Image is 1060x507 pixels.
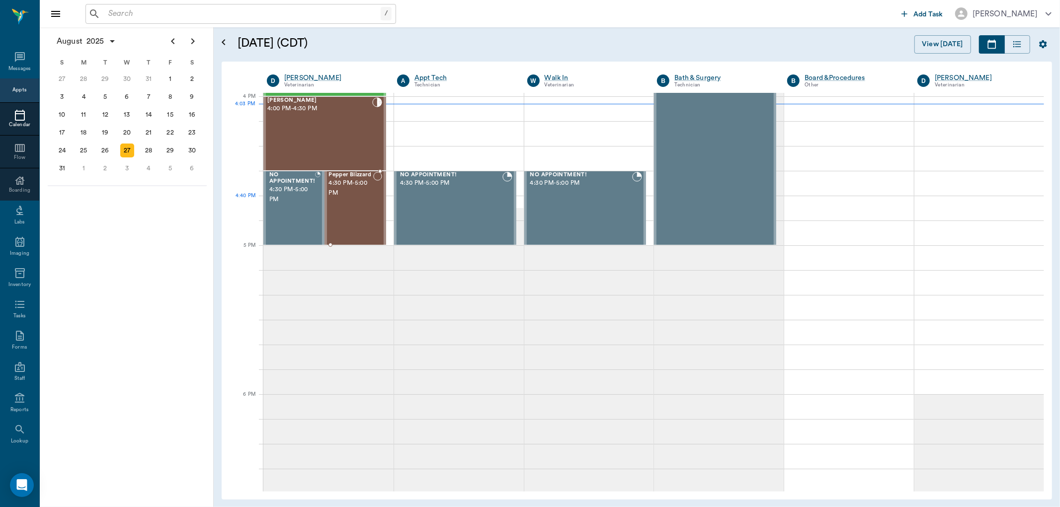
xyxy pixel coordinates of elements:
div: Sunday, August 10, 2025 [55,108,69,122]
div: Wednesday, September 3, 2025 [120,161,134,175]
input: Search [104,7,381,21]
span: 4:30 PM - 5:00 PM [400,178,502,188]
div: Tuesday, July 29, 2025 [98,72,112,86]
div: Wednesday, August 13, 2025 [120,108,134,122]
div: Thursday, September 4, 2025 [142,161,156,175]
div: Monday, August 18, 2025 [77,126,90,140]
span: NO APPOINTMENT! [269,172,315,185]
div: Sunday, August 31, 2025 [55,161,69,175]
div: Friday, September 5, 2025 [163,161,177,175]
button: Next page [183,31,203,51]
div: W [527,74,540,87]
div: Technician [674,81,772,89]
div: W [116,55,138,70]
a: Appt Tech [414,73,512,83]
div: Veterinarian [545,81,643,89]
h5: [DATE] (CDT) [238,35,498,51]
a: Walk In [545,73,643,83]
div: Saturday, September 6, 2025 [185,161,199,175]
div: Today, Wednesday, August 27, 2025 [120,144,134,157]
div: Open Intercom Messenger [10,473,34,497]
div: Sunday, August 24, 2025 [55,144,69,157]
div: Friday, August 29, 2025 [163,144,177,157]
span: Pepper Blizzard [328,172,373,178]
div: S [181,55,203,70]
span: 4:30 PM - 5:00 PM [328,178,373,198]
div: Veterinarian [284,81,382,89]
div: CHECKED_IN, 4:00 PM - 4:30 PM [263,96,386,171]
span: 4:30 PM - 5:00 PM [530,178,633,188]
span: [PERSON_NAME] [267,97,372,104]
div: Inventory [8,281,31,289]
div: Staff [14,375,25,382]
div: / [381,7,392,20]
div: Saturday, August 9, 2025 [185,90,199,104]
div: Wednesday, August 20, 2025 [120,126,134,140]
a: [PERSON_NAME] [935,73,1033,83]
div: 6 PM [230,389,255,414]
button: [PERSON_NAME] [947,4,1060,23]
div: B [657,74,669,87]
div: Friday, August 15, 2025 [163,108,177,122]
div: Wednesday, August 6, 2025 [120,90,134,104]
span: 4:30 PM - 5:00 PM [269,185,315,205]
div: A [397,74,409,87]
span: NO APPOINTMENT! [400,172,502,178]
div: Monday, August 25, 2025 [77,144,90,157]
div: Reports [10,406,29,414]
div: D [267,74,279,87]
div: Tuesday, August 12, 2025 [98,108,112,122]
div: Thursday, August 21, 2025 [142,126,156,140]
div: S [51,55,73,70]
div: Tuesday, August 5, 2025 [98,90,112,104]
button: August2025 [52,31,121,51]
div: Friday, August 1, 2025 [163,72,177,86]
div: Monday, August 11, 2025 [77,108,90,122]
div: Tuesday, August 19, 2025 [98,126,112,140]
div: Imaging [10,250,29,257]
button: View [DATE] [914,35,971,54]
div: Labs [14,218,25,226]
span: 4:00 PM - 4:30 PM [267,104,372,114]
span: NO APPOINTMENT! [530,172,633,178]
div: Thursday, August 7, 2025 [142,90,156,104]
div: Sunday, August 17, 2025 [55,126,69,140]
div: Thursday, August 14, 2025 [142,108,156,122]
a: Bath & Surgery [674,73,772,83]
div: Saturday, August 16, 2025 [185,108,199,122]
div: BOOKED, 4:30 PM - 5:00 PM [524,171,647,245]
a: Board &Procedures [805,73,902,83]
div: Tasks [13,312,26,320]
div: Monday, August 4, 2025 [77,90,90,104]
div: Tuesday, August 26, 2025 [98,144,112,157]
div: NOT_CONFIRMED, 4:30 PM - 5:00 PM [325,171,386,245]
div: F [160,55,181,70]
div: D [917,74,930,87]
a: [PERSON_NAME] [284,73,382,83]
div: Lookup [11,437,28,445]
button: Previous page [163,31,183,51]
button: Open calendar [218,23,230,62]
div: BOOKED, 4:30 PM - 5:00 PM [263,171,325,245]
div: Saturday, August 30, 2025 [185,144,199,157]
div: Sunday, July 27, 2025 [55,72,69,86]
div: Saturday, August 23, 2025 [185,126,199,140]
div: Other [805,81,902,89]
div: Saturday, August 2, 2025 [185,72,199,86]
div: Monday, September 1, 2025 [77,161,90,175]
div: Thursday, July 31, 2025 [142,72,156,86]
div: BOOKED, 4:30 PM - 5:00 PM [394,171,516,245]
div: Sunday, August 3, 2025 [55,90,69,104]
div: M [73,55,95,70]
div: Messages [8,65,31,72]
div: Forms [12,344,27,351]
div: T [138,55,160,70]
div: Friday, August 8, 2025 [163,90,177,104]
div: Wednesday, July 30, 2025 [120,72,134,86]
span: August [55,34,84,48]
div: Monday, July 28, 2025 [77,72,90,86]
